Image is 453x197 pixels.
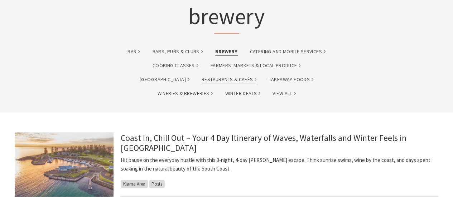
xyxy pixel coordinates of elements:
[15,132,114,197] img: Kiama Harbour
[127,48,140,56] a: bar
[269,75,313,84] a: Takeaway Foods
[250,48,326,56] a: Catering and Mobile Services
[140,75,189,84] a: [GEOGRAPHIC_DATA]
[273,89,295,98] a: View All
[121,132,406,153] a: Coast In, Chill Out – Your 4 Day Itinerary of Waves, Waterfalls and Winter Feels in [GEOGRAPHIC_D...
[225,89,260,98] a: Winter Deals
[153,61,198,70] a: Cooking Classes
[202,75,257,84] a: Restaurants & Cafés
[121,156,439,173] p: Hit pause on the everyday hustle with this 3-night, 4-day [PERSON_NAME] escape. Think sunrise swi...
[152,48,203,56] a: Bars, Pubs & Clubs
[215,48,238,56] a: brewery
[121,180,148,188] span: Kiama Area
[157,89,213,98] a: Wineries & Breweries
[211,61,301,70] a: Farmers' Markets & Local Produce
[149,180,165,188] span: Posts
